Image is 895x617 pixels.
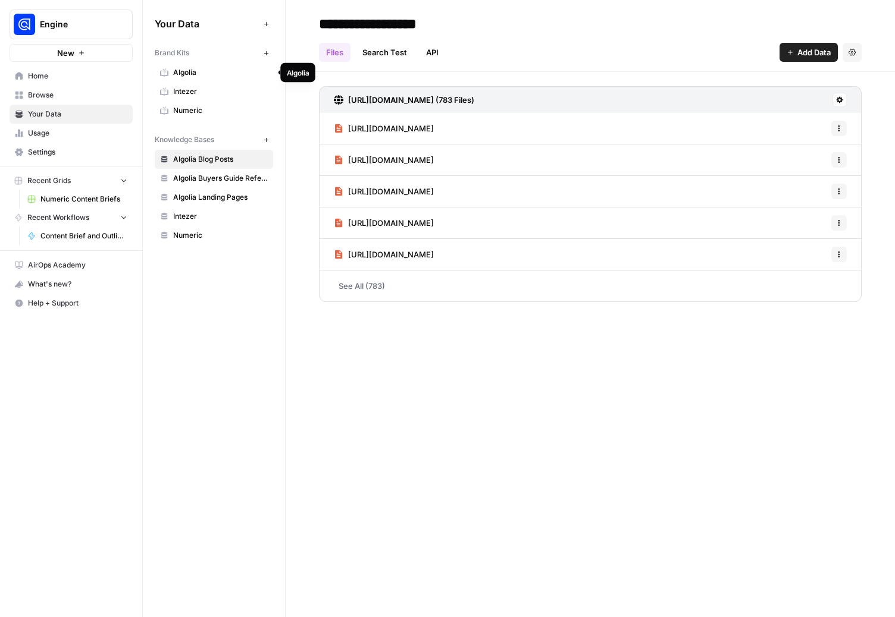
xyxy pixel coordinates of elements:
[10,256,133,275] a: AirOps Academy
[155,101,273,120] a: Numeric
[797,46,831,58] span: Add Data
[10,209,133,226] button: Recent Workflows
[334,207,434,238] a: [URL][DOMAIN_NAME]
[348,185,434,197] span: [URL][DOMAIN_NAME]
[10,275,133,294] button: What's new?
[173,192,268,203] span: Algolia Landing Pages
[173,211,268,222] span: Intezer
[348,154,434,166] span: [URL][DOMAIN_NAME]
[155,82,273,101] a: Intezer
[155,17,259,31] span: Your Data
[334,144,434,175] a: [URL][DOMAIN_NAME]
[348,248,434,260] span: [URL][DOMAIN_NAME]
[28,260,127,270] span: AirOps Academy
[27,175,71,186] span: Recent Grids
[14,14,35,35] img: Engine Logo
[155,63,273,82] a: Algolia
[22,190,133,209] a: Numeric Content Briefs
[155,207,273,226] a: Intezer
[10,172,133,190] button: Recent Grids
[27,212,89,223] span: Recent Workflows
[155,169,273,188] a: Algolia Buyers Guide Reference
[40,194,127,204] span: Numeric Content Briefs
[348,122,434,134] span: [URL][DOMAIN_NAME]
[348,94,474,106] h3: [URL][DOMAIN_NAME] (783 Files)
[155,48,189,58] span: Brand Kits
[28,128,127,138] span: Usage
[334,176,434,207] a: [URL][DOMAIN_NAME]
[10,10,133,39] button: Workspace: Engine
[10,124,133,143] a: Usage
[780,43,838,62] button: Add Data
[155,134,214,145] span: Knowledge Bases
[334,113,434,144] a: [URL][DOMAIN_NAME]
[28,109,127,119] span: Your Data
[173,154,268,165] span: Algolia Blog Posts
[155,188,273,207] a: Algolia Landing Pages
[57,47,74,59] span: New
[155,226,273,245] a: Numeric
[40,18,112,30] span: Engine
[319,270,862,301] a: See All (783)
[10,86,133,105] a: Browse
[173,173,268,184] span: Algolia Buyers Guide Reference
[287,67,309,78] div: Algolia
[10,294,133,313] button: Help + Support
[10,143,133,162] a: Settings
[10,105,133,124] a: Your Data
[28,71,127,81] span: Home
[173,86,268,97] span: Intezer
[173,67,268,78] span: Algolia
[173,105,268,116] span: Numeric
[28,298,127,308] span: Help + Support
[28,147,127,158] span: Settings
[40,231,127,241] span: Content Brief and Outline v3
[10,67,133,86] a: Home
[355,43,414,62] a: Search Test
[10,44,133,62] button: New
[155,150,273,169] a: Algolia Blog Posts
[348,217,434,229] span: [URL][DOMAIN_NAME]
[319,43,351,62] a: Files
[334,87,474,113] a: [URL][DOMAIN_NAME] (783 Files)
[419,43,446,62] a: API
[28,90,127,100] span: Browse
[10,275,132,293] div: What's new?
[22,226,133,245] a: Content Brief and Outline v3
[334,239,434,270] a: [URL][DOMAIN_NAME]
[173,230,268,241] span: Numeric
